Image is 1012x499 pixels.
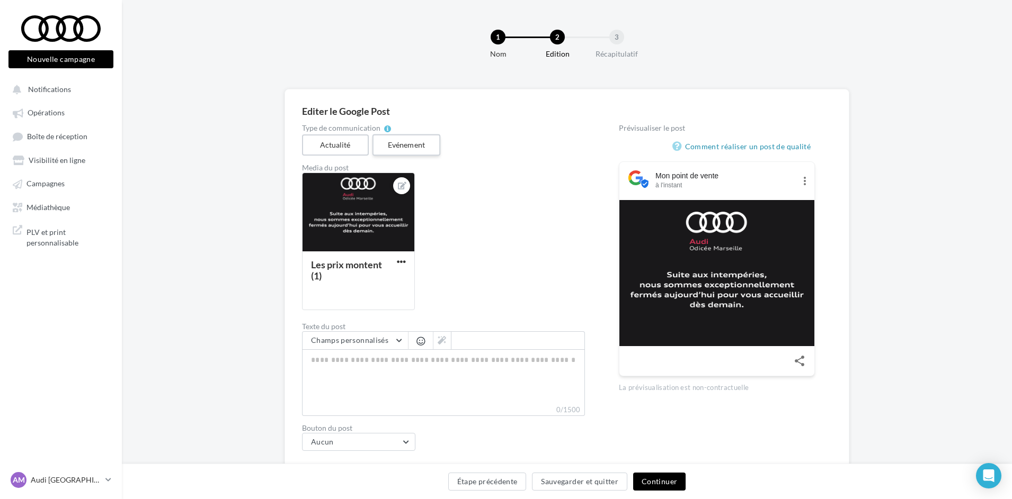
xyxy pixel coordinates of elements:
a: Visibilité en ligne [6,150,116,169]
label: Bouton du post [302,424,585,432]
span: AM [13,475,25,485]
button: Aucun [302,433,415,451]
div: à l'instant [655,181,795,189]
span: Visibilité en ligne [29,156,85,165]
div: 2 [550,30,565,44]
button: Nouvelle campagne [8,50,113,68]
span: Campagnes [26,179,65,188]
a: PLV et print personnalisable [6,221,116,252]
div: Nom [464,49,532,59]
div: La prévisualisation est non-contractuelle [619,379,815,393]
div: Editer le Google Post [302,106,832,116]
button: Continuer [633,473,686,491]
div: Mon point de vente [655,170,795,181]
a: Opérations [6,103,116,122]
div: Open Intercom Messenger [976,463,1001,488]
label: 0/1500 [302,404,585,416]
span: Opérations [28,108,65,117]
span: Boîte de réception [27,132,87,141]
a: Campagnes [6,174,116,193]
a: AM Audi [GEOGRAPHIC_DATA] [8,470,113,490]
div: Les prix montent (1) [311,259,382,282]
span: Aucun [311,437,334,446]
img: Les prix montent (1) [619,200,814,346]
button: Champs personnalisés [303,332,408,350]
span: PLV et print personnalisable [26,225,109,248]
div: 3 [609,30,624,44]
span: Champs personnalisés [311,335,388,344]
div: Media du post [302,164,585,171]
label: Actualité [302,134,369,156]
label: Texte du post [302,323,585,330]
label: Evénement [372,134,440,156]
div: Récapitulatif [583,49,651,59]
p: Audi [GEOGRAPHIC_DATA] [31,475,101,485]
div: 1 [491,30,505,44]
button: Notifications [6,79,111,98]
span: Notifications [28,85,71,94]
div: Prévisualiser le post [619,124,815,132]
button: Sauvegarder et quitter [532,473,627,491]
div: Edition [523,49,591,59]
span: Médiathèque [26,203,70,212]
span: Type de communication [302,124,380,132]
a: Médiathèque [6,197,116,216]
button: Étape précédente [448,473,527,491]
a: Boîte de réception [6,126,116,146]
a: Comment réaliser un post de qualité [672,140,815,153]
